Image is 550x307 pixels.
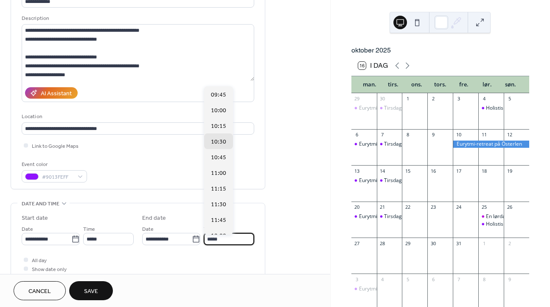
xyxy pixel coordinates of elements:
div: lør. [475,76,499,93]
div: 14 [379,168,386,174]
div: Eurytmikursus - Audonicon [359,141,422,148]
div: man. [358,76,382,93]
div: 18 [481,168,487,174]
div: Tirsdags eurytmi - [GEOGRAPHIC_DATA] [384,105,480,112]
span: Save [84,287,98,296]
div: Description [22,14,253,23]
div: 29 [354,96,360,102]
div: 1 [481,240,487,246]
span: 11:30 [211,200,226,209]
div: ons. [405,76,428,93]
div: tirs. [382,76,405,93]
div: 17 [455,168,462,174]
div: Tirsdags eurytmi - [GEOGRAPHIC_DATA] [384,177,480,184]
span: Link to Google Maps [32,142,79,151]
div: AI Assistant [41,89,72,98]
div: 11 [481,132,487,138]
span: Date [142,225,154,234]
span: 12:00 [211,232,226,241]
span: 09:45 [211,91,226,100]
span: #9013FEFF [42,173,73,182]
span: 10:45 [211,153,226,162]
div: 10 [455,132,462,138]
div: 22 [404,204,411,210]
div: 25 [481,204,487,210]
div: 12 [506,132,513,138]
span: All day [32,256,47,265]
div: Eurytmikursus - Audonicon [351,105,377,112]
div: 9 [506,276,513,282]
div: Holistisk forældrekursus [486,221,543,228]
div: 30 [430,240,436,246]
div: 4 [481,96,487,102]
div: tors. [429,76,452,93]
span: 11:15 [211,185,226,194]
div: 29 [404,240,411,246]
div: Eurytmikursus - Audonicon [359,177,422,184]
div: Tirsdags eurytmi - Odense [377,141,402,148]
div: 19 [506,168,513,174]
div: 26 [506,204,513,210]
div: Tirsdags eurytmi - [GEOGRAPHIC_DATA] [384,213,480,220]
button: Cancel [14,281,66,300]
div: 30 [379,96,386,102]
div: 24 [455,204,462,210]
span: 10:00 [211,106,226,115]
div: søn. [499,76,522,93]
div: 21 [379,204,386,210]
div: 7 [455,276,462,282]
div: oktober 2025 [351,45,529,55]
div: 31 [455,240,462,246]
div: Eurytmikursus - Audonicon [359,105,422,112]
span: 10:30 [211,138,226,147]
span: Date and time [22,199,59,208]
div: 20 [354,204,360,210]
div: 5 [506,96,513,102]
span: 11:00 [211,169,226,178]
div: 13 [354,168,360,174]
div: Eurytmikursus - Audonicon [351,177,377,184]
div: Tirsdags eurytmi - Odense [377,213,402,220]
div: Eurytmikursus - Audonicon [359,285,422,293]
div: Holistisk forældrekursus [478,221,504,228]
div: Holistisk forældrekursus [486,105,543,112]
button: AI Assistant [25,87,78,99]
div: 7 [379,132,386,138]
div: Tirsdags eurytmi - Odense [377,177,402,184]
div: Eurytmikursus - Audonicon [351,213,377,220]
button: 16I dag [355,60,391,72]
div: 27 [354,240,360,246]
div: 23 [430,204,436,210]
div: Eurytmikursus - Audonicon [351,141,377,148]
span: Show date only [32,265,67,274]
div: Eurytmikursus - Audonicon [351,285,377,293]
div: 4 [379,276,386,282]
div: 6 [430,276,436,282]
span: Time [83,225,95,234]
span: Date [22,225,33,234]
div: Holistisk forældrekursus [478,105,504,112]
div: 3 [354,276,360,282]
div: 15 [404,168,411,174]
div: Event color [22,160,85,169]
div: 1 [404,96,411,102]
div: fre. [452,76,475,93]
button: Save [69,281,113,300]
div: End date [142,214,166,223]
div: 8 [481,276,487,282]
div: Start date [22,214,48,223]
span: Cancel [28,287,51,296]
span: 11:45 [211,216,226,225]
div: 8 [404,132,411,138]
div: Location [22,112,253,121]
div: En lørdag med eurytmi [478,213,504,220]
div: 9 [430,132,436,138]
span: 10:15 [211,122,226,131]
div: 16 [430,168,436,174]
div: 5 [404,276,411,282]
div: Eurytmi-retreat på Österlen [453,141,529,148]
div: Tirsdags eurytmi - Odense [377,105,402,112]
div: 2 [430,96,436,102]
div: Eurytmikursus - Audonicon [359,213,422,220]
